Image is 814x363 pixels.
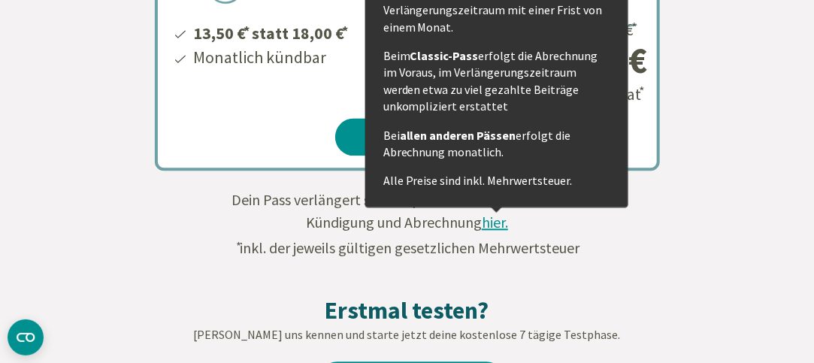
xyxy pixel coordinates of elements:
[400,127,516,142] strong: allen anderen Pässen
[192,45,351,70] li: Monatlich kündbar
[335,118,479,156] a: Auswählen
[383,126,610,160] p: Bei erfolgt die Abrechnung monatlich.
[383,172,610,189] p: Alle Preise sind inkl. Mehrwertsteuer.
[219,189,595,259] div: Dein Pass verlängert sich bequem automatisch. Infos zu Kündigung und Abrechnung
[192,17,351,45] li: 13,50 € statt 18,00 €
[482,213,508,231] span: hier.
[410,48,479,63] strong: Classic-Pass
[235,238,579,257] span: inkl. der jeweils gültigen gesetzlichen Mehrwertsteuer
[383,47,610,115] p: Beim erfolgt die Abrechnung im Voraus, im Verlängerungszeitraum werden etwa zu viel gezahlte Beit...
[8,319,44,355] button: CMP-Widget öffnen
[585,19,640,40] span: 18,00 €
